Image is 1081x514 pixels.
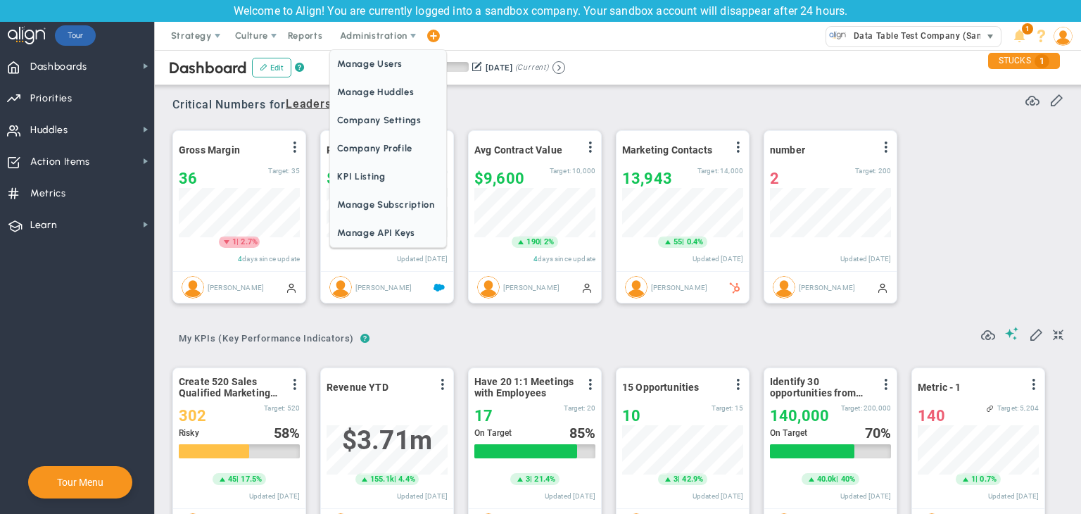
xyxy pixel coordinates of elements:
[622,170,672,187] span: 13,943
[572,167,595,175] span: 10,000
[228,474,236,485] span: 45
[697,167,719,175] span: Target:
[252,58,291,77] button: Edit
[770,376,872,399] span: Identify 30 opportunities from SmithCo resulting in $200K new sales
[330,163,445,191] span: KPI Listing
[817,474,837,485] span: 40.0k
[651,283,707,291] span: [PERSON_NAME]
[770,407,829,425] span: 140,000
[693,492,743,500] span: Updated [DATE]
[530,475,532,484] span: |
[625,276,647,299] img: Jane Wilson
[171,30,212,41] span: Strategy
[622,382,700,393] span: 15 Opportunities
[770,428,807,438] span: On Target
[980,475,997,484] span: 0.7%
[397,492,448,500] span: Updated [DATE]
[286,282,297,293] span: Manually Updated
[330,50,445,78] span: Manage Users
[1022,23,1033,35] span: 1
[720,167,743,175] span: 14,000
[370,237,394,248] span: 155.1k
[274,425,289,441] span: 58
[878,167,891,175] span: 200
[474,407,493,425] span: 17
[840,255,891,263] span: Updated [DATE]
[236,475,239,484] span: |
[840,492,891,500] span: Updated [DATE]
[268,167,289,175] span: Target:
[1029,327,1043,341] span: Edit My KPIs
[238,255,242,263] span: 4
[330,106,445,134] span: Company Settings
[735,404,743,412] span: 15
[330,134,445,163] span: Company Profile
[179,170,197,187] span: 36
[799,283,855,291] span: [PERSON_NAME]
[829,27,847,44] img: 33584.Company.photo
[988,53,1060,69] div: STUCKS
[533,255,538,263] span: 4
[355,283,412,291] span: [PERSON_NAME]
[342,425,432,456] span: $3,707,282
[340,30,407,41] span: Administration
[622,144,712,156] span: Marketing Contacts
[773,276,795,299] img: Sudhir Dakshinamurthy
[538,255,595,263] span: days since update
[474,428,512,438] span: On Target
[865,425,892,441] div: %
[179,376,281,399] span: Create 520 Sales Qualified Marketing Leads
[370,474,394,485] span: 155.1k
[53,476,108,489] button: Tour Menu
[864,404,891,412] span: 200,000
[975,475,978,484] span: |
[394,475,396,484] span: |
[241,475,262,484] span: 17.5%
[587,404,595,412] span: 20
[865,425,880,441] span: 70
[918,407,945,425] span: 140
[836,475,838,484] span: |
[674,474,678,485] span: 3
[877,282,888,293] span: Manually Updated
[249,492,300,500] span: Updated [DATE]
[770,144,805,156] span: number
[274,425,301,441] div: %
[1035,54,1049,68] span: 1
[534,475,555,484] span: 21.4%
[208,283,264,291] span: [PERSON_NAME]
[1005,327,1019,340] span: Suggestions (AI Feature)
[693,255,743,263] span: Updated [DATE]
[841,475,855,484] span: 40%
[169,58,247,77] span: Dashboard
[327,170,381,187] span: $1,758,367
[712,404,733,412] span: Target:
[330,78,445,106] span: Manage Huddles
[729,282,740,293] span: HubSpot Enabled
[397,255,448,263] span: Updated [DATE]
[687,237,704,246] span: 0.4%
[569,425,596,441] div: %
[287,404,300,412] span: 520
[515,61,549,74] span: (Current)
[264,404,285,412] span: Target:
[281,22,330,50] span: Reports
[971,474,975,485] span: 1
[980,27,1001,46] span: select
[550,167,571,175] span: Target:
[674,237,682,248] span: 55
[682,475,703,484] span: 42.9%
[232,237,236,248] span: 1
[474,376,576,399] span: Have 20 1:1 Meetings with Employees
[330,219,445,247] span: Manage API Keys
[330,191,445,219] span: Manage Subscription
[235,30,268,41] span: Culture
[474,144,562,156] span: Avg Contract Value
[474,170,524,187] span: $9,600
[30,84,72,113] span: Priorities
[30,147,90,177] span: Action Items
[30,115,68,145] span: Huddles
[434,282,445,293] span: Salesforce Enabled<br ></span>Sandbox: Quarterly Revenue
[286,96,348,113] span: Leadership
[30,52,87,82] span: Dashboards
